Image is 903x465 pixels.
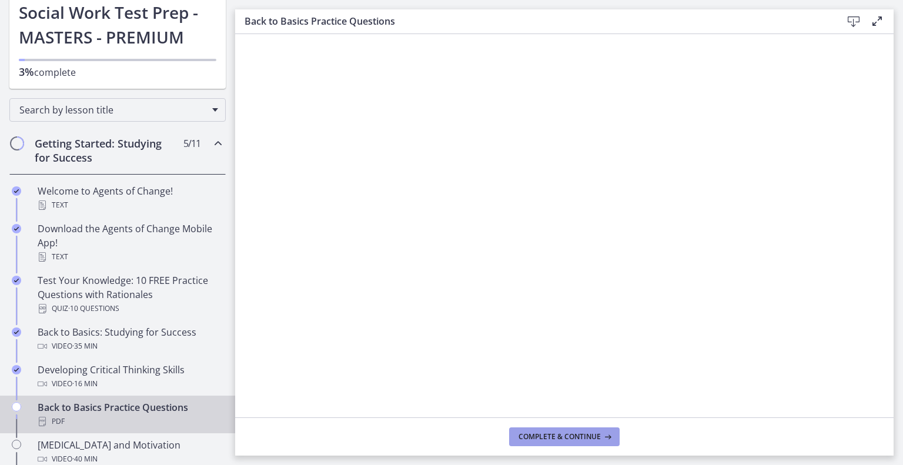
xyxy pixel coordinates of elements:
[38,377,221,391] div: Video
[38,222,221,264] div: Download the Agents of Change Mobile App!
[38,198,221,212] div: Text
[12,186,21,196] i: Completed
[38,400,221,429] div: Back to Basics Practice Questions
[38,250,221,264] div: Text
[72,339,98,353] span: · 35 min
[245,14,823,28] h3: Back to Basics Practice Questions
[9,98,226,122] div: Search by lesson title
[19,65,216,79] p: complete
[38,363,221,391] div: Developing Critical Thinking Skills
[38,414,221,429] div: PDF
[12,365,21,374] i: Completed
[38,273,221,316] div: Test Your Knowledge: 10 FREE Practice Questions with Rationales
[12,224,21,233] i: Completed
[19,65,34,79] span: 3%
[68,302,119,316] span: · 10 Questions
[12,276,21,285] i: Completed
[38,325,221,353] div: Back to Basics: Studying for Success
[38,302,221,316] div: Quiz
[12,327,21,337] i: Completed
[38,184,221,212] div: Welcome to Agents of Change!
[35,136,178,165] h2: Getting Started: Studying for Success
[519,432,601,441] span: Complete & continue
[509,427,620,446] button: Complete & continue
[183,136,200,150] span: 5 / 11
[38,339,221,353] div: Video
[19,103,206,116] span: Search by lesson title
[72,377,98,391] span: · 16 min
